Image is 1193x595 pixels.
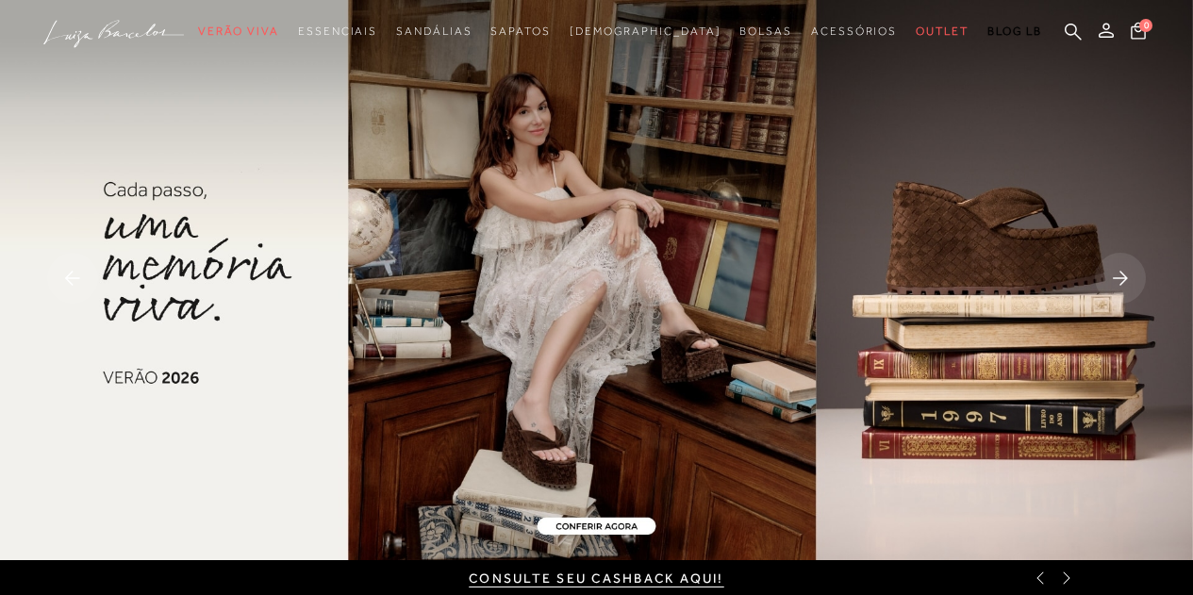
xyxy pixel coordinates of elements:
span: Bolsas [739,25,792,38]
a: noSubCategoriesText [570,14,721,49]
a: noSubCategoriesText [490,14,550,49]
span: Essenciais [298,25,377,38]
a: noSubCategoriesText [396,14,472,49]
button: 0 [1125,21,1152,46]
span: Sandálias [396,25,472,38]
span: BLOG LB [987,25,1042,38]
a: noSubCategoriesText [298,14,377,49]
a: BLOG LB [987,14,1042,49]
span: Outlet [916,25,969,38]
span: [DEMOGRAPHIC_DATA] [570,25,721,38]
a: CONSULTE SEU CASHBACK AQUI! [469,570,723,586]
a: noSubCategoriesText [739,14,792,49]
span: 0 [1139,19,1152,32]
a: noSubCategoriesText [916,14,969,49]
span: Verão Viva [198,25,279,38]
a: noSubCategoriesText [811,14,897,49]
a: noSubCategoriesText [198,14,279,49]
span: Acessórios [811,25,897,38]
span: Sapatos [490,25,550,38]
